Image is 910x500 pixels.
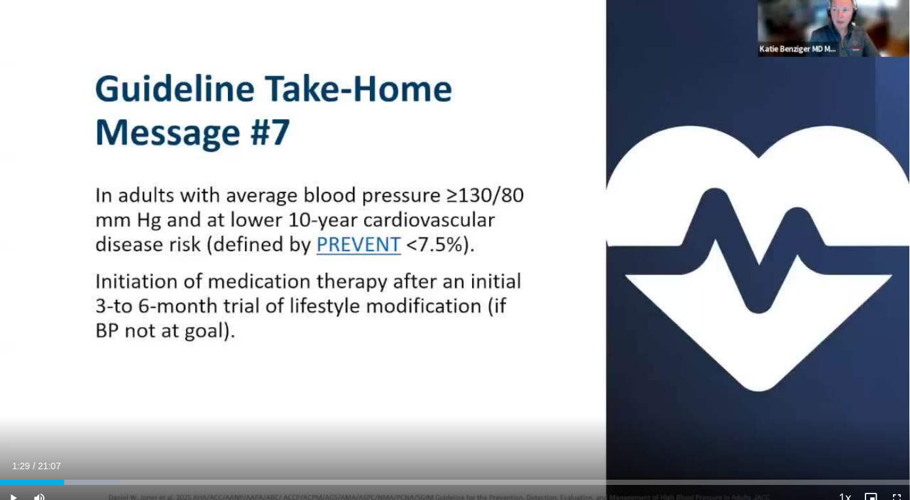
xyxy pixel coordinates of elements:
[38,461,61,471] span: 21:07
[33,461,35,471] span: /
[12,461,29,471] span: 1:29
